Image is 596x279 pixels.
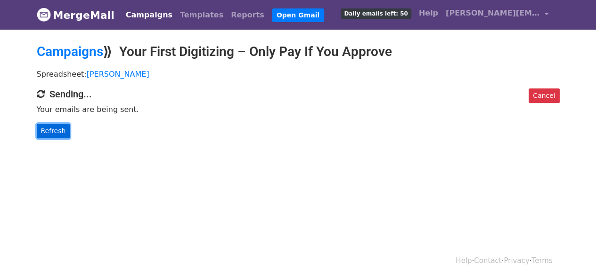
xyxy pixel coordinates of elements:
a: Campaigns [122,6,176,24]
a: [PERSON_NAME] [87,70,149,79]
a: Help [415,4,442,23]
iframe: Chat Widget [549,234,596,279]
a: Cancel [529,88,559,103]
h2: ⟫ Your First Digitizing – Only Pay If You Approve [37,44,560,60]
span: [PERSON_NAME][EMAIL_ADDRESS][DOMAIN_NAME] [446,8,540,19]
span: Daily emails left: 50 [341,8,411,19]
p: Your emails are being sent. [37,104,560,114]
a: Terms [531,256,552,265]
a: Help [456,256,472,265]
a: Privacy [504,256,529,265]
a: Reports [227,6,268,24]
img: MergeMail logo [37,8,51,22]
a: Refresh [37,124,70,138]
a: Campaigns [37,44,103,59]
a: Templates [176,6,227,24]
a: MergeMail [37,5,114,25]
a: [PERSON_NAME][EMAIL_ADDRESS][DOMAIN_NAME] [442,4,552,26]
p: Spreadsheet: [37,69,560,79]
a: Open Gmail [272,8,324,22]
a: Contact [474,256,501,265]
a: Daily emails left: 50 [337,4,415,23]
h4: Sending... [37,88,560,100]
